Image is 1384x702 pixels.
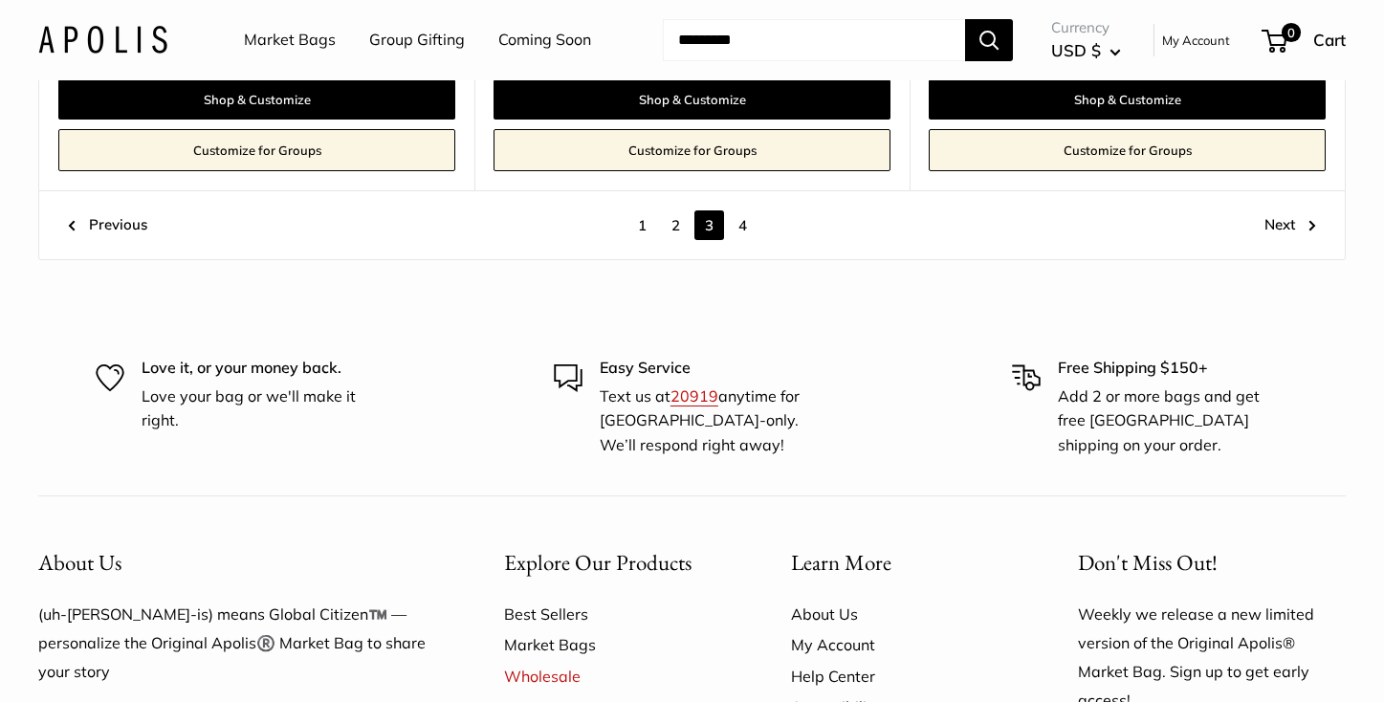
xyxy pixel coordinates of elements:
[504,544,724,581] button: Explore Our Products
[1313,30,1346,50] span: Cart
[1051,40,1101,60] span: USD $
[1058,356,1288,381] p: Free Shipping $150+
[142,384,372,433] p: Love your bag or we'll make it right.
[965,19,1013,61] button: Search
[68,210,147,240] a: Previous
[791,661,1011,691] a: Help Center
[1051,14,1121,41] span: Currency
[1078,544,1346,581] p: Don't Miss Out!
[661,210,691,240] a: 2
[38,26,167,54] img: Apolis
[791,629,1011,660] a: My Account
[244,26,336,55] a: Market Bags
[663,19,965,61] input: Search...
[1162,29,1230,52] a: My Account
[1051,35,1121,66] button: USD $
[142,356,372,381] p: Love it, or your money back.
[1058,384,1288,458] p: Add 2 or more bags and get free [GEOGRAPHIC_DATA] shipping on your order.
[58,129,455,171] a: Customize for Groups
[1263,25,1346,55] a: 0 Cart
[369,26,465,55] a: Group Gifting
[504,548,692,577] span: Explore Our Products
[694,210,724,240] span: 3
[600,384,830,458] p: Text us at anytime for [GEOGRAPHIC_DATA]-only. We’ll respond right away!
[929,129,1326,171] a: Customize for Groups
[498,26,591,55] a: Coming Soon
[494,129,890,171] a: Customize for Groups
[1282,23,1301,42] span: 0
[38,601,437,687] p: (uh-[PERSON_NAME]-is) means Global Citizen™️ — personalize the Original Apolis®️ Market Bag to sh...
[38,544,437,581] button: About Us
[670,386,718,406] a: 20919
[929,79,1326,120] a: Shop & Customize
[791,599,1011,629] a: About Us
[791,544,1011,581] button: Learn More
[600,356,830,381] p: Easy Service
[791,548,891,577] span: Learn More
[504,599,724,629] a: Best Sellers
[728,210,758,240] a: 4
[494,79,890,120] a: Shop & Customize
[504,629,724,660] a: Market Bags
[627,210,657,240] a: 1
[58,79,455,120] a: Shop & Customize
[504,661,724,691] a: Wholesale
[38,548,121,577] span: About Us
[1264,210,1316,240] a: Next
